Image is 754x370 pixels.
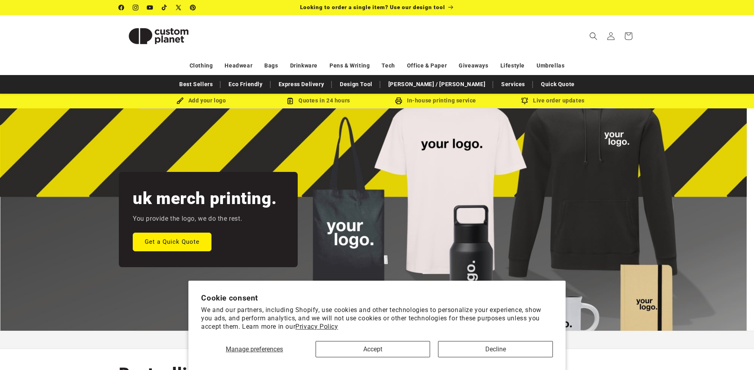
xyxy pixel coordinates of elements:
[143,96,260,106] div: Add your logo
[459,59,488,73] a: Giveaways
[133,232,211,251] a: Get a Quick Quote
[295,323,338,330] a: Privacy Policy
[384,77,489,91] a: [PERSON_NAME] / [PERSON_NAME]
[190,59,213,73] a: Clothing
[260,96,377,106] div: Quotes in 24 hours
[176,97,184,104] img: Brush Icon
[116,15,201,57] a: Custom Planet
[521,97,528,104] img: Order updates
[438,341,552,357] button: Decline
[275,77,328,91] a: Express Delivery
[287,97,294,104] img: Order Updates Icon
[225,59,252,73] a: Headwear
[264,59,278,73] a: Bags
[201,293,553,303] h2: Cookie consent
[225,77,266,91] a: Eco Friendly
[300,4,445,10] span: Looking to order a single item? Use our design tool
[382,59,395,73] a: Tech
[537,77,579,91] a: Quick Quote
[133,213,242,225] p: You provide the logo, we do the rest.
[119,18,198,54] img: Custom Planet
[377,96,494,106] div: In-house printing service
[336,77,376,91] a: Design Tool
[330,59,370,73] a: Pens & Writing
[494,96,612,106] div: Live order updates
[714,332,754,370] iframe: Chat Widget
[175,77,217,91] a: Best Sellers
[316,341,430,357] button: Accept
[407,59,447,73] a: Office & Paper
[537,59,564,73] a: Umbrellas
[133,188,277,209] h2: uk merch printing.
[226,345,283,353] span: Manage preferences
[585,27,602,45] summary: Search
[395,97,402,104] img: In-house printing
[500,59,525,73] a: Lifestyle
[201,341,308,357] button: Manage preferences
[497,77,529,91] a: Services
[201,306,553,331] p: We and our partners, including Shopify, use cookies and other technologies to personalize your ex...
[290,59,318,73] a: Drinkware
